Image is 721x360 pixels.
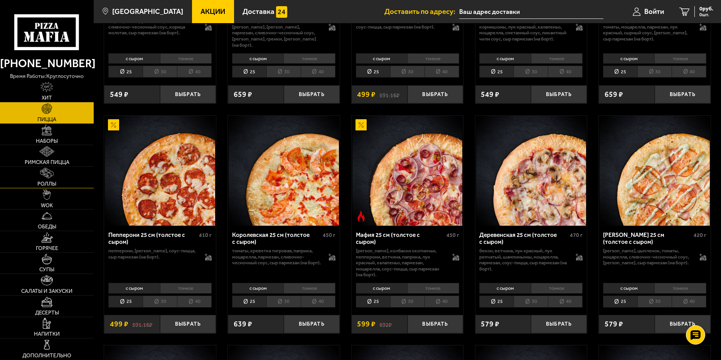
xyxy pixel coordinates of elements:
[234,320,252,328] span: 639 ₽
[38,224,56,230] span: Обеды
[654,283,706,294] li: тонкое
[276,6,287,17] img: 15daf4d41897b9f0e9f617042186c801.svg
[160,85,216,104] button: Выбрать
[603,66,637,78] li: 25
[408,315,463,333] button: Выбрать
[655,315,711,333] button: Выбрать
[603,232,692,246] div: [PERSON_NAME] 25 см (толстое с сыром)
[603,53,655,64] li: с сыром
[132,320,152,328] s: 591.16 ₽
[232,296,266,308] li: 25
[266,296,301,308] li: 30
[603,296,637,308] li: 25
[110,91,128,98] span: 549 ₽
[232,248,321,266] p: томаты, креветка тигровая, паприка, моцарелла, пармезан, сливочно-чесночный соус, сыр пармезан (н...
[352,116,463,226] a: АкционныйОстрое блюдоМафия 25 см (толстое с сыром)
[605,320,623,328] span: 579 ₽
[301,296,335,308] li: 40
[446,232,459,238] span: 450 г
[425,296,459,308] li: 40
[283,283,335,294] li: тонкое
[357,320,376,328] span: 599 ₽
[36,139,58,144] span: Наборы
[655,85,711,104] button: Выбрать
[637,296,672,308] li: 30
[479,53,531,64] li: с сыром
[104,116,216,226] a: АкционныйПепперони 25 см (толстое с сыром)
[37,181,56,187] span: Роллы
[514,66,548,78] li: 30
[672,296,706,308] li: 40
[301,66,335,78] li: 40
[355,119,367,130] img: Акционный
[21,289,72,294] span: Салаты и закуски
[479,283,531,294] li: с сыром
[481,320,499,328] span: 579 ₽
[108,53,160,64] li: с сыром
[514,296,548,308] li: 30
[42,95,52,101] span: Хит
[232,232,321,246] div: Королевская 25 см (толстое с сыром)
[637,66,672,78] li: 30
[531,85,587,104] button: Выбрать
[357,91,376,98] span: 499 ₽
[36,246,58,251] span: Горячее
[108,119,119,130] img: Акционный
[228,116,339,226] a: Королевская 25 см (толстое с сыром)
[232,66,266,78] li: 25
[108,296,143,308] li: 25
[605,91,623,98] span: 659 ₽
[232,53,284,64] li: с сыром
[143,296,177,308] li: 30
[160,53,212,64] li: тонкое
[323,232,335,238] span: 450 г
[160,315,216,333] button: Выбрать
[479,232,568,246] div: Деревенская 25 см (толстое с сыром)
[200,8,225,15] span: Акции
[283,53,335,64] li: тонкое
[284,85,340,104] button: Выбрать
[284,315,340,333] button: Выбрать
[143,66,177,78] li: 30
[356,296,390,308] li: 25
[570,232,583,238] span: 470 г
[110,320,128,328] span: 499 ₽
[22,353,71,358] span: Дополнительно
[479,18,568,42] p: цыпленок копченый, паприка, корнишоны, лук красный, халапеньо, моцарелла, сметанный соус, пикантн...
[243,8,275,15] span: Доставка
[459,5,603,19] input: Ваш адрес доставки
[356,248,445,278] p: [PERSON_NAME], колбаски охотничьи, пепперони, ветчина, паприка, лук красный, халапеньо, пармезан,...
[548,296,583,308] li: 40
[229,116,339,226] img: Королевская 25 см (толстое с сыром)
[356,53,408,64] li: с сыром
[37,117,56,122] span: Пицца
[531,315,587,333] button: Выбрать
[39,267,54,272] span: Супы
[531,283,583,294] li: тонкое
[34,331,60,337] span: Напитки
[199,232,212,238] span: 410 г
[379,320,392,328] s: 692 ₽
[355,211,367,222] img: Острое блюдо
[266,66,301,78] li: 30
[408,85,463,104] button: Выбрать
[476,116,586,226] img: Деревенская 25 см (толстое с сыром)
[479,248,568,272] p: бекон, ветчина, лук красный, лук репчатый, шампиньоны, моцарелла, пармезан, соус-пицца, сыр парме...
[105,116,215,226] img: Пепперони 25 см (толстое с сыром)
[603,283,655,294] li: с сыром
[603,248,692,266] p: [PERSON_NAME], цыпленок, томаты, моцарелла, сливочно-чесночный соус, [PERSON_NAME], сыр пармезан ...
[407,53,459,64] li: тонкое
[548,66,583,78] li: 40
[672,66,706,78] li: 40
[356,18,445,30] p: ветчина, шампиньоны, моцарелла, соус-пицца, сыр пармезан (на борт).
[177,66,212,78] li: 40
[108,66,143,78] li: 25
[35,310,59,316] span: Десерты
[232,283,284,294] li: с сыром
[599,116,710,226] a: Чикен Ранч 25 см (толстое с сыром)
[603,18,692,42] p: говядина, [PERSON_NAME], халапеньо, томаты, моцарелла, пармезан, лук красный, сырный соус, [PERSO...
[479,296,514,308] li: 25
[699,12,713,17] span: 0 шт.
[356,66,390,78] li: 25
[108,283,160,294] li: с сыром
